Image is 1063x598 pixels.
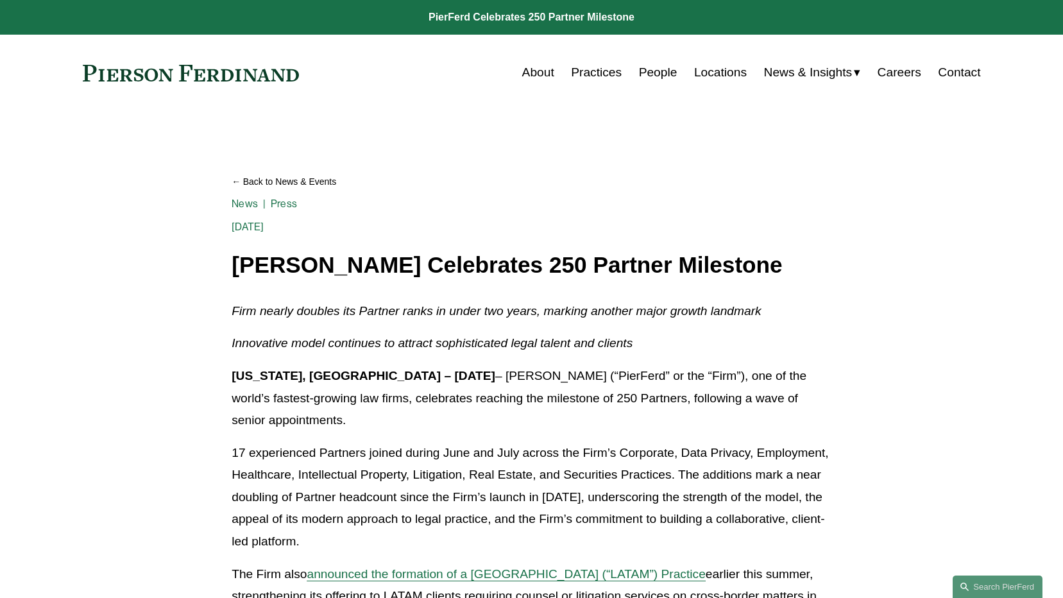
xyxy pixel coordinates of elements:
a: About [522,60,554,85]
span: [DATE] [232,221,264,233]
a: folder dropdown [764,60,861,85]
a: announced the formation of a [GEOGRAPHIC_DATA] (“LATAM”) Practice [307,567,706,581]
a: Back to News & Events [232,171,831,193]
h1: [PERSON_NAME] Celebrates 250 Partner Milestone [232,253,831,278]
span: News & Insights [764,62,853,84]
strong: [US_STATE], [GEOGRAPHIC_DATA] – [DATE] [232,369,495,382]
em: Innovative model continues to attract sophisticated legal talent and clients [232,336,633,350]
a: People [639,60,677,85]
a: Contact [938,60,980,85]
a: Practices [571,60,622,85]
a: News [232,198,258,210]
p: 17 experienced Partners joined during June and July across the Firm’s Corporate, Data Privacy, Em... [232,442,831,553]
a: Press [271,198,297,210]
a: Search this site [953,576,1042,598]
em: Firm nearly doubles its Partner ranks in under two years, marking another major growth landmark [232,304,761,318]
a: Locations [694,60,747,85]
p: – [PERSON_NAME] (“PierFerd” or the “Firm”), one of the world’s fastest-growing law firms, celebra... [232,365,831,432]
a: Careers [878,60,921,85]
